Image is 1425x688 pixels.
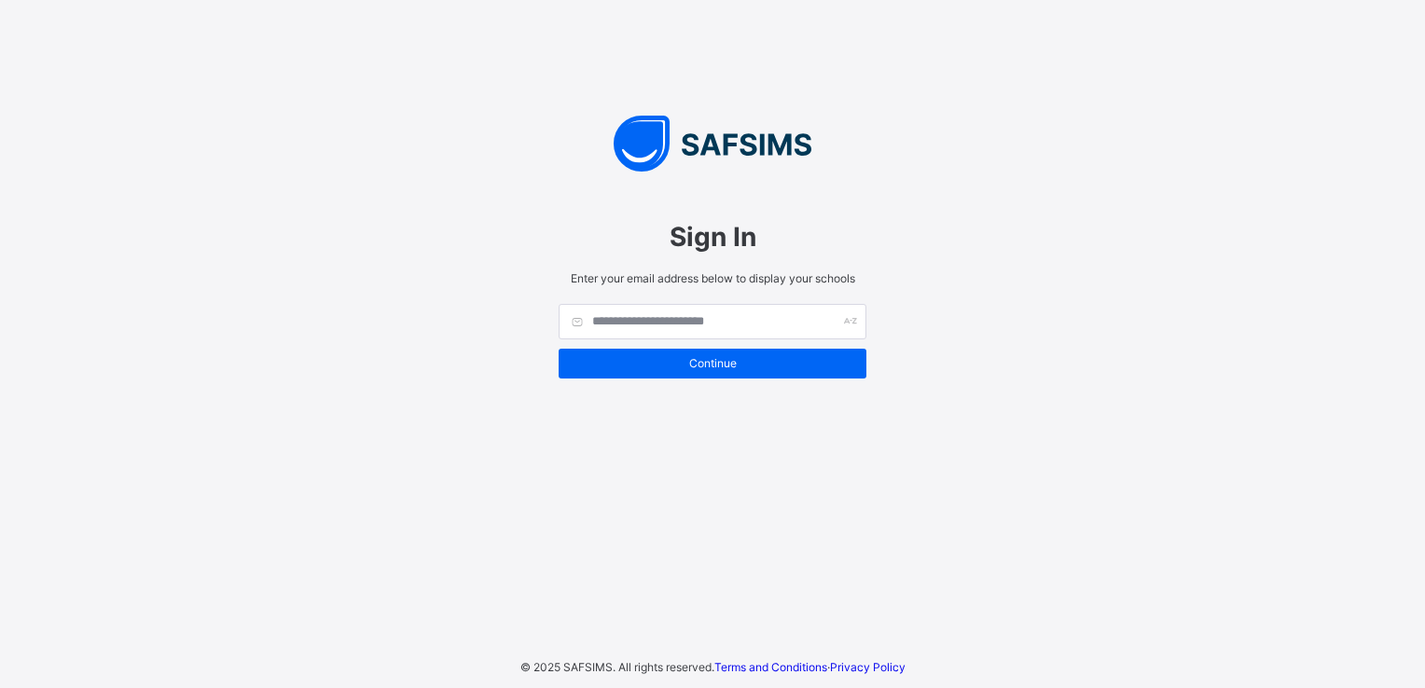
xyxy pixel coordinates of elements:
span: © 2025 SAFSIMS. All rights reserved. [520,660,714,674]
span: Enter your email address below to display your schools [559,271,866,285]
span: · [714,660,906,674]
span: Sign In [559,221,866,253]
span: Continue [573,356,852,370]
img: SAFSIMS Logo [540,116,885,172]
a: Privacy Policy [830,660,906,674]
a: Terms and Conditions [714,660,827,674]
